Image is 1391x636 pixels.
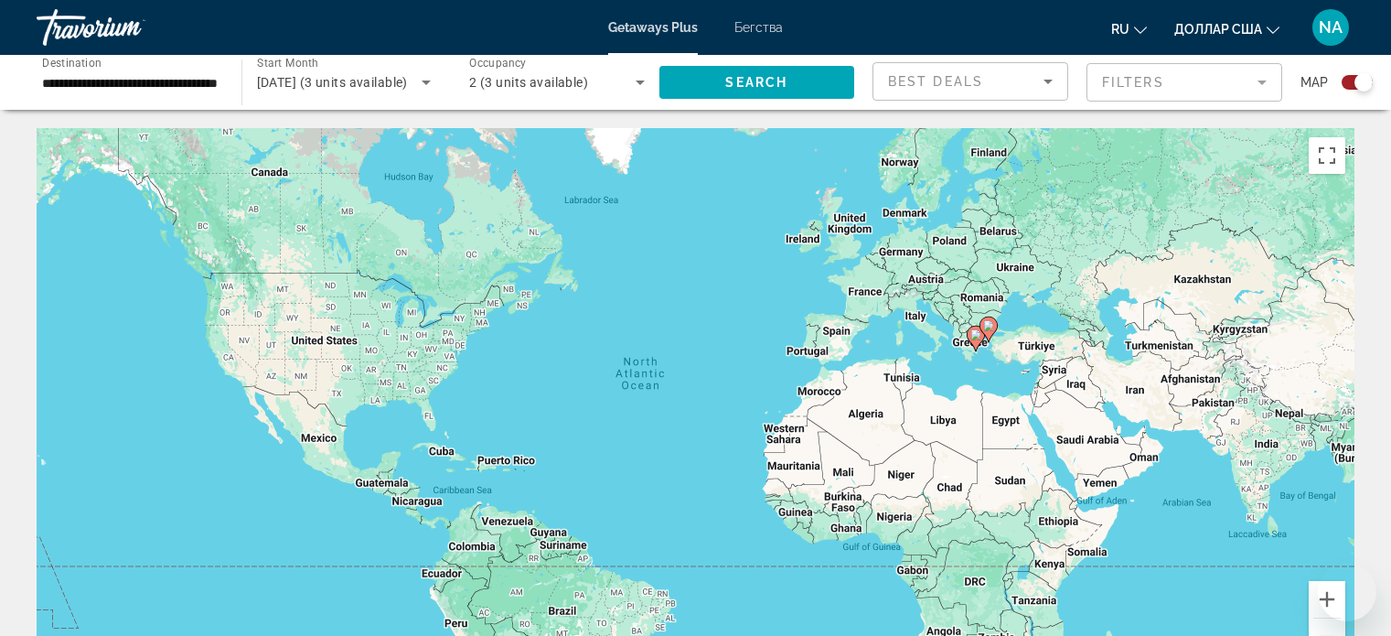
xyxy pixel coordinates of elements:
button: Zoom in [1309,581,1345,618]
font: ru [1111,22,1129,37]
iframe: Кнопка для запуска окна сообщений [1318,563,1376,621]
span: Destination [42,56,102,69]
button: Filter [1086,62,1282,102]
span: Best Deals [888,74,983,89]
span: Occupancy [469,57,527,70]
span: Start Month [257,57,318,70]
span: Map [1300,70,1328,95]
button: Меню пользователя [1307,8,1354,47]
button: Search [659,66,855,99]
font: NA [1319,17,1343,37]
span: Search [725,75,787,90]
a: Бегства [734,20,783,35]
button: Изменить валюту [1174,16,1279,42]
span: [DATE] (3 units available) [257,75,408,90]
button: Изменить язык [1111,16,1147,42]
a: Getaways Plus [608,20,698,35]
mat-select: Sort by [888,70,1053,92]
button: Toggle fullscreen view [1309,137,1345,174]
font: доллар США [1174,22,1262,37]
a: Травориум [37,4,219,51]
span: 2 (3 units available) [469,75,588,90]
